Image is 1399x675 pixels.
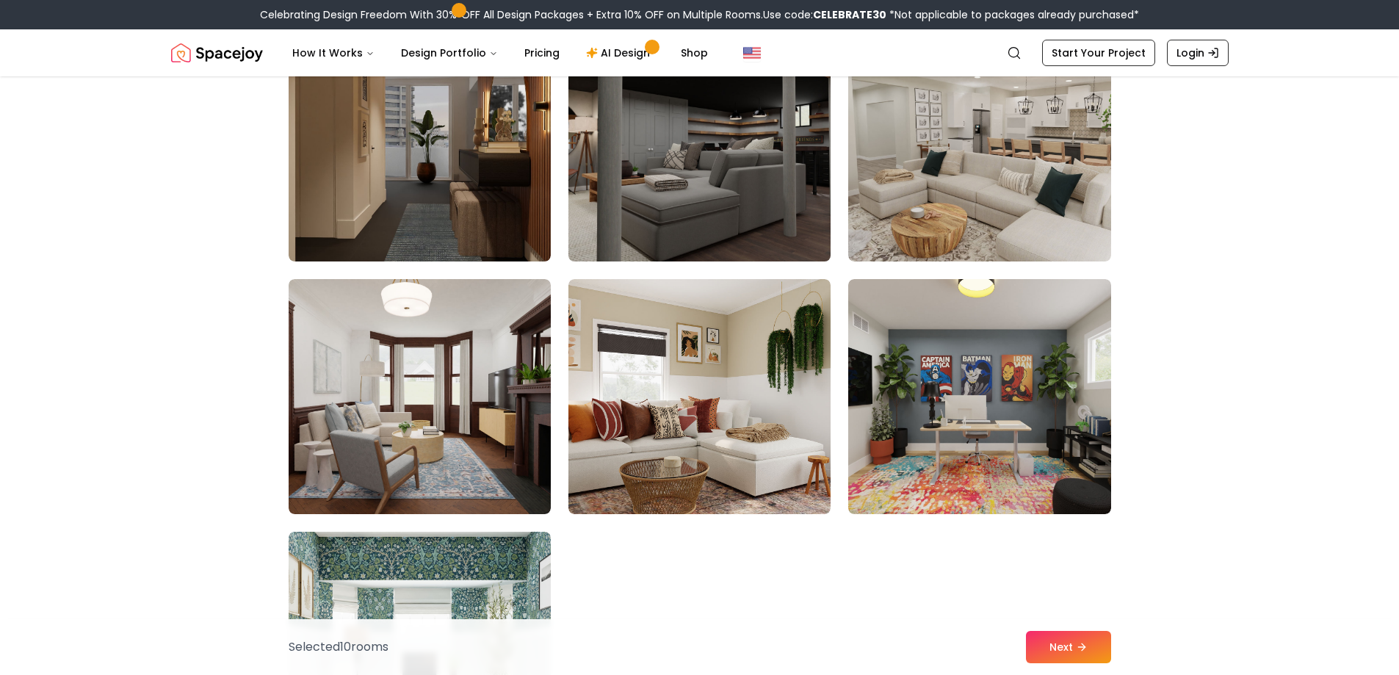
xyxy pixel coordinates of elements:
[171,38,263,68] a: Spacejoy
[813,7,886,22] b: CELEBRATE30
[743,44,761,62] img: United States
[886,7,1139,22] span: *Not applicable to packages already purchased*
[171,38,263,68] img: Spacejoy Logo
[289,26,551,261] img: Room room-94
[1167,40,1229,66] a: Login
[289,279,551,514] img: Room room-97
[1026,631,1111,663] button: Next
[281,38,720,68] nav: Main
[171,29,1229,76] nav: Global
[289,638,388,656] p: Selected 10 room s
[260,7,1139,22] div: Celebrating Design Freedom With 30% OFF All Design Packages + Extra 10% OFF on Multiple Rooms.
[669,38,720,68] a: Shop
[513,38,571,68] a: Pricing
[848,279,1110,514] img: Room room-99
[1042,40,1155,66] a: Start Your Project
[763,7,886,22] span: Use code:
[574,38,666,68] a: AI Design
[389,38,510,68] button: Design Portfolio
[281,38,386,68] button: How It Works
[562,21,837,267] img: Room room-95
[848,26,1110,261] img: Room room-96
[568,279,831,514] img: Room room-98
